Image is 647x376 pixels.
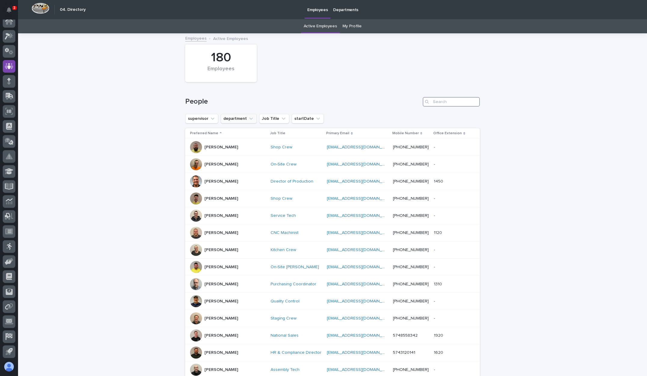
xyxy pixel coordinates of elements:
a: Shop Crew [271,196,292,201]
p: [PERSON_NAME] [204,196,238,201]
div: 180 [195,50,247,65]
button: Job Title [259,114,289,123]
p: [PERSON_NAME] [204,179,238,184]
a: National Sales [271,333,299,338]
tr: [PERSON_NAME]Shop Crew [EMAIL_ADDRESS][DOMAIN_NAME] [PHONE_NUMBER]-- [185,139,480,156]
tr: [PERSON_NAME]Staging Crew [EMAIL_ADDRESS][DOMAIN_NAME] [PHONE_NUMBER]-- [185,310,480,327]
a: [EMAIL_ADDRESS][DOMAIN_NAME] [327,231,395,235]
a: My Profile [342,19,362,33]
tr: [PERSON_NAME]Director of Production [EMAIL_ADDRESS][DOMAIN_NAME] [PHONE_NUMBER]14501450 [185,173,480,190]
p: - [434,246,436,253]
button: Notifications [3,4,15,16]
a: Assembly Tech [271,367,299,372]
a: [EMAIL_ADDRESS][DOMAIN_NAME] [327,350,395,355]
p: - [434,263,436,270]
a: [PHONE_NUMBER] [393,248,429,252]
p: [PERSON_NAME] [204,265,238,270]
p: - [434,366,436,372]
tr: [PERSON_NAME]National Sales [EMAIL_ADDRESS][DOMAIN_NAME] 574855834219201920 [185,327,480,344]
tr: [PERSON_NAME]CNC Machinist [EMAIL_ADDRESS][DOMAIN_NAME] [PHONE_NUMBER]11201120 [185,224,480,241]
a: [EMAIL_ADDRESS][DOMAIN_NAME] [327,316,395,320]
h2: 04. Directory [60,7,86,12]
p: Active Employees [213,35,248,41]
a: CNC Machinist [271,230,299,235]
a: [PHONE_NUMBER] [393,282,429,286]
a: Staging Crew [271,316,296,321]
tr: [PERSON_NAME]On-Site Crew [EMAIL_ADDRESS][DOMAIN_NAME] [PHONE_NUMBER]-- [185,156,480,173]
tr: [PERSON_NAME]Purchasing Coordinator [EMAIL_ADDRESS][DOMAIN_NAME] [PHONE_NUMBER]13101310 [185,276,480,293]
p: [PERSON_NAME] [204,230,238,235]
p: - [434,195,436,201]
a: [EMAIL_ADDRESS][DOMAIN_NAME] [327,282,395,286]
a: [EMAIL_ADDRESS][DOMAIN_NAME] [327,299,395,303]
a: [PHONE_NUMBER] [393,231,429,235]
a: HR & Compliance Director [271,350,321,355]
a: [PHONE_NUMBER] [393,368,429,372]
a: [EMAIL_ADDRESS][DOMAIN_NAME] [327,196,395,201]
a: Service Tech [271,213,296,218]
p: [PERSON_NAME] [204,316,238,321]
a: [EMAIL_ADDRESS][DOMAIN_NAME] [327,333,395,338]
a: [EMAIL_ADDRESS][DOMAIN_NAME] [327,265,395,269]
tr: [PERSON_NAME]On-Site [PERSON_NAME] [EMAIL_ADDRESS][DOMAIN_NAME] [PHONE_NUMBER]-- [185,259,480,276]
tr: [PERSON_NAME]Shop Crew [EMAIL_ADDRESS][DOMAIN_NAME] [PHONE_NUMBER]-- [185,190,480,207]
p: Office Extension [433,130,462,137]
input: Search [423,97,480,107]
a: 5748558342 [393,333,418,338]
p: 1120 [434,229,443,235]
a: [EMAIL_ADDRESS][DOMAIN_NAME] [327,214,395,218]
p: [PERSON_NAME] [204,367,238,372]
p: 1920 [434,332,444,338]
a: [PHONE_NUMBER] [393,265,429,269]
p: - [434,298,436,304]
p: - [434,144,436,150]
a: [EMAIL_ADDRESS][DOMAIN_NAME] [327,248,395,252]
p: - [434,161,436,167]
a: [PHONE_NUMBER] [393,316,429,320]
a: Kitchen Crew [271,247,296,253]
a: 5743120141 [393,350,415,355]
a: Quality Control [271,299,299,304]
button: supervisor [185,114,218,123]
p: 3 [13,6,15,10]
img: Workspace Logo [32,3,49,14]
p: [PERSON_NAME] [204,213,238,218]
p: Mobile Number [392,130,419,137]
p: 1310 [434,280,443,287]
a: [EMAIL_ADDRESS][DOMAIN_NAME] [327,368,395,372]
button: department [221,114,257,123]
button: startDate [292,114,324,123]
p: - [434,212,436,218]
a: Shop Crew [271,145,292,150]
p: 1620 [434,349,444,355]
a: [PHONE_NUMBER] [393,145,429,149]
p: Primary Email [326,130,349,137]
a: [EMAIL_ADDRESS][DOMAIN_NAME] [327,162,395,166]
div: Notifications3 [8,7,15,17]
tr: [PERSON_NAME]Service Tech [EMAIL_ADDRESS][DOMAIN_NAME] [PHONE_NUMBER]-- [185,207,480,224]
a: [PHONE_NUMBER] [393,299,429,303]
p: - [434,315,436,321]
a: [EMAIL_ADDRESS][DOMAIN_NAME] [327,145,395,149]
p: [PERSON_NAME] [204,350,238,355]
a: [PHONE_NUMBER] [393,179,429,183]
p: [PERSON_NAME] [204,162,238,167]
button: users-avatar [3,360,15,373]
tr: [PERSON_NAME]HR & Compliance Director [EMAIL_ADDRESS][DOMAIN_NAME] 574312014116201620 [185,344,480,361]
a: [EMAIL_ADDRESS][DOMAIN_NAME] [327,179,395,183]
a: Employees [185,35,207,41]
a: Active Employees [304,19,337,33]
p: Preferred Name [190,130,218,137]
a: [PHONE_NUMBER] [393,214,429,218]
p: 1450 [434,178,444,184]
p: [PERSON_NAME] [204,145,238,150]
p: [PERSON_NAME] [204,282,238,287]
p: Job Title [270,130,285,137]
p: [PERSON_NAME] [204,299,238,304]
a: On-Site [PERSON_NAME] [271,265,319,270]
h1: People [185,97,420,106]
tr: [PERSON_NAME]Kitchen Crew [EMAIL_ADDRESS][DOMAIN_NAME] [PHONE_NUMBER]-- [185,241,480,259]
a: On-Site Crew [271,162,296,167]
a: Purchasing Coordinator [271,282,316,287]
